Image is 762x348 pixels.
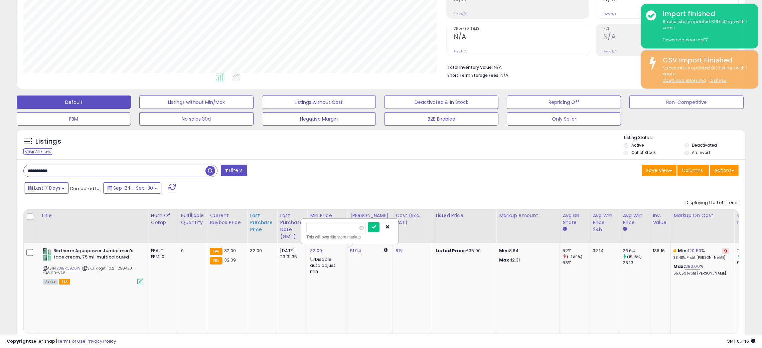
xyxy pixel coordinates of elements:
span: | SKU: qogit-10.21-250423---38.90-VA8 [43,266,136,276]
li: N/A [447,63,734,71]
div: Title [41,212,145,219]
button: Sep-24 - Sep-30 [103,182,161,194]
div: [PERSON_NAME] [350,212,390,219]
i: Revert to store-level Min Markup [724,249,727,252]
div: Fulfillable Quantity [181,212,204,226]
div: CSV Import Finished [658,55,753,65]
label: Out of Stock [631,150,656,155]
div: Markup on Cost [673,212,731,219]
div: This will override store markup [306,234,393,240]
div: Min Price [310,212,344,219]
span: Ordered Items [454,27,589,31]
span: Last 7 Days [34,185,60,191]
h2: N/A [603,33,738,42]
a: Download error log [663,37,708,43]
div: 32.09 [250,248,272,254]
div: 23.13 [623,260,650,266]
span: 2025-10-9 05:46 GMT [727,338,755,344]
div: 26.64 [623,248,650,254]
div: 0 [181,248,202,254]
small: (-1.89%) [567,254,582,259]
b: Max: [673,263,685,270]
div: % [673,264,729,276]
label: Active [631,142,644,148]
h2: N/A [454,33,589,42]
p: 55.05% Profit [PERSON_NAME] [673,271,729,276]
h5: Listings [35,137,61,146]
button: Filters [221,165,247,176]
div: Displaying 1 to 1 of 1 items [685,200,739,206]
button: Save View [642,165,676,176]
div: Disable auto adjust min [310,255,342,275]
b: Min: [678,247,688,254]
div: Listed Price [436,212,493,219]
div: Clear All Filters [23,148,53,155]
span: Columns [682,167,703,174]
div: £35.00 [436,248,491,254]
button: No sales 30d [139,112,254,126]
label: Archived [692,150,710,155]
button: Listings without Cost [262,96,376,109]
a: Download errors log [663,77,706,83]
button: Only Seller [507,112,621,126]
small: Prev: N/A [603,12,616,16]
span: All listings currently available for purchase on Amazon [43,279,58,285]
div: Avg Win Price [623,212,647,226]
small: Avg BB Share. [563,226,567,232]
a: 280.00 [685,263,700,270]
span: 32.09 [224,247,236,254]
div: 32.14 [593,248,615,254]
span: Sep-24 - Sep-30 [113,185,153,191]
div: Avg Win Price 24h. [593,212,617,233]
div: seller snap | | [7,338,116,345]
div: Num of Comp. [151,212,175,226]
small: Prev: N/A [454,12,467,16]
a: 51.94 [350,247,361,254]
span: N/A [500,72,508,78]
button: Actions [710,165,739,176]
a: B01ERCBC6W [56,266,81,271]
span: Compared to: [70,185,101,192]
small: Prev: N/A [603,49,616,53]
div: 136.16 [653,248,665,254]
img: 412YGuD2n6L._SL40_.jpg [43,248,52,261]
button: Negative Margin [262,112,376,126]
div: Import finished [658,9,753,19]
strong: Min: [499,247,509,254]
u: Dismiss [710,77,726,83]
div: FBA: 2 [151,248,173,254]
div: Current Buybox Price [210,212,244,226]
b: Short Term Storage Fees: [447,72,499,78]
i: This overrides the store level min markup for this listing [673,248,676,253]
small: FBA [210,257,222,265]
small: (15.18%) [627,254,642,259]
span: FBA [59,279,70,285]
label: Deactivated [692,142,717,148]
div: Last Purchase Price [250,212,274,233]
button: FBM [17,112,131,126]
div: Successfully updated 816 listings with 1 errors. [658,19,753,43]
b: Biotherm Aquapower Jumbo men's face cream, 75 ml, multicoloured [53,248,135,262]
b: Listed Price: [436,247,466,254]
button: Columns [677,165,709,176]
a: 120.59 [688,247,701,254]
div: Last Purchase Date (GMT) [280,212,304,240]
small: Prev: N/A [454,49,467,53]
button: B2B Enabled [384,112,498,126]
div: 52% [563,248,590,254]
b: Total Inventory Value: [447,64,493,70]
p: Listing States: [624,135,745,141]
div: [DATE] 23:31:35 [280,248,302,260]
div: Cost (Exc. VAT) [396,212,430,226]
button: Listings without Min/Max [139,96,254,109]
button: Repricing Off [507,96,621,109]
a: 32.00 [310,247,322,254]
small: FBA [210,248,222,255]
div: ASIN: [43,248,143,284]
th: The percentage added to the cost of goods (COGS) that forms the calculator for Min & Max prices. [671,209,734,243]
div: Markup Amount [499,212,557,219]
div: Inv. value [653,212,668,226]
strong: Max: [499,257,511,263]
i: Calculated using Dynamic Max Price. [384,248,388,252]
div: Successfully updated 816 listings with 1 errors. [658,65,753,84]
